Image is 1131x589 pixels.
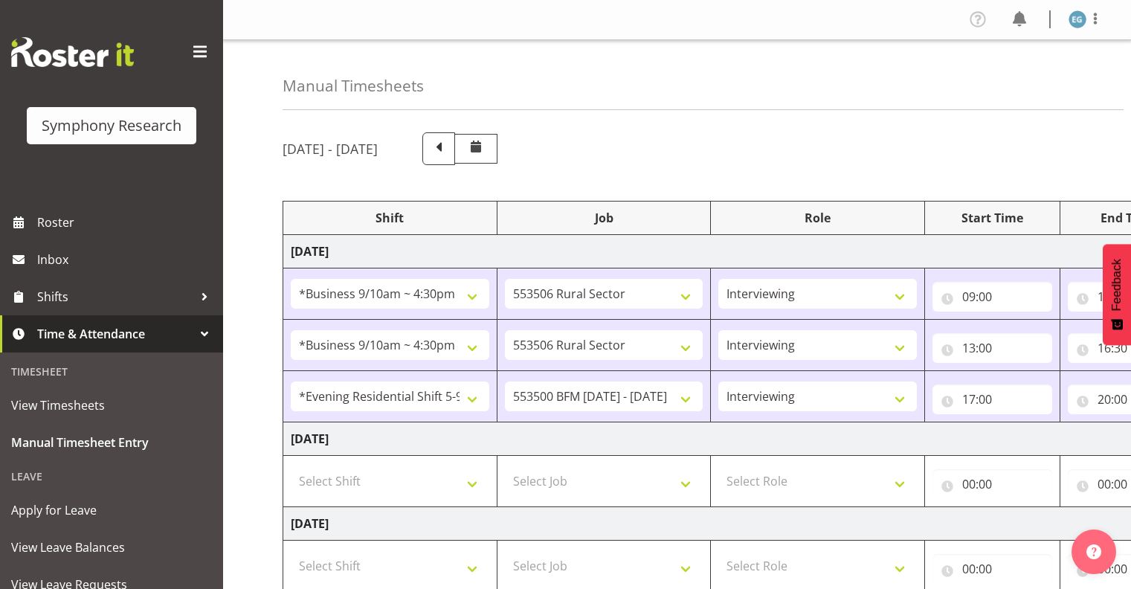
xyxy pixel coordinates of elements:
[4,492,219,529] a: Apply for Leave
[932,384,1052,414] input: Click to select...
[291,209,489,227] div: Shift
[42,115,181,137] div: Symphony Research
[932,209,1052,227] div: Start Time
[1103,244,1131,345] button: Feedback - Show survey
[932,469,1052,499] input: Click to select...
[37,286,193,308] span: Shifts
[932,282,1052,312] input: Click to select...
[4,424,219,461] a: Manual Timesheet Entry
[37,248,216,271] span: Inbox
[4,356,219,387] div: Timesheet
[932,554,1052,584] input: Click to select...
[1086,544,1101,559] img: help-xxl-2.png
[11,499,212,521] span: Apply for Leave
[505,209,703,227] div: Job
[11,431,212,454] span: Manual Timesheet Entry
[37,211,216,234] span: Roster
[283,141,378,157] h5: [DATE] - [DATE]
[11,394,212,416] span: View Timesheets
[37,323,193,345] span: Time & Attendance
[718,209,917,227] div: Role
[11,37,134,67] img: Rosterit website logo
[4,461,219,492] div: Leave
[4,387,219,424] a: View Timesheets
[4,529,219,566] a: View Leave Balances
[1110,259,1124,311] span: Feedback
[932,333,1052,363] input: Click to select...
[1069,10,1086,28] img: evelyn-gray1866.jpg
[283,77,424,94] h4: Manual Timesheets
[11,536,212,559] span: View Leave Balances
